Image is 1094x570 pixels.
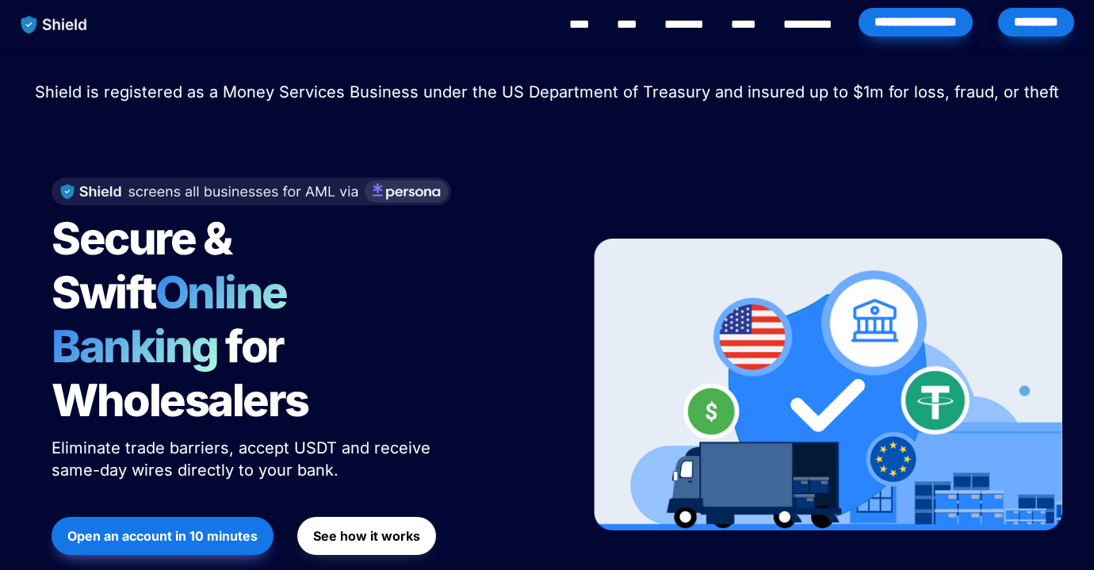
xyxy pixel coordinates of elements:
button: Open an account in 10 minutes [52,517,273,555]
span: for Wholesalers [52,319,308,427]
button: See how it works [297,517,436,555]
a: Open an account in 10 minutes [52,509,273,563]
img: website logo [13,8,95,41]
span: Shield is registered as a Money Services Business under the US Department of Treasury and insured... [35,82,1059,101]
span: Eliminate trade barriers, accept USDT and receive same-day wires directly to your bank. [52,438,435,480]
span: Online Banking [52,266,303,373]
span: Secure & Swift [52,212,239,319]
strong: Open an account in 10 minutes [67,528,258,544]
strong: See how it works [313,528,420,544]
a: See how it works [297,509,436,563]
